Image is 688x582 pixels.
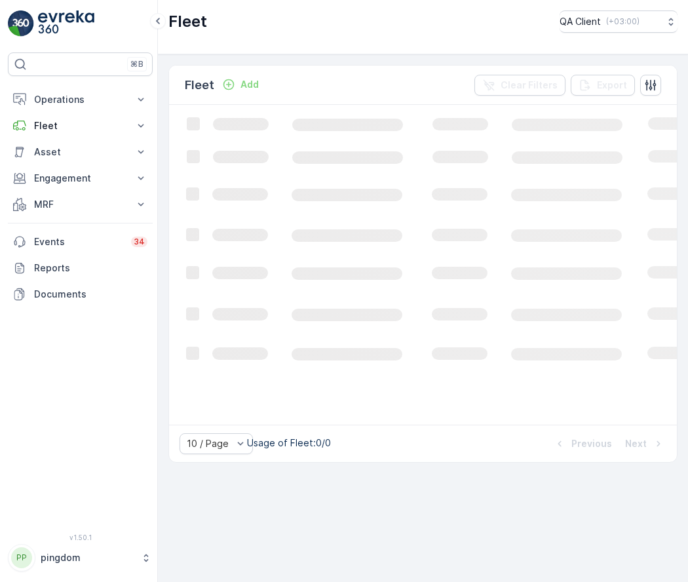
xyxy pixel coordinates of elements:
span: v 1.50.1 [8,533,153,541]
p: ( +03:00 ) [606,16,640,27]
button: MRF [8,191,153,218]
p: Reports [34,262,147,275]
button: Operations [8,87,153,113]
p: MRF [34,198,126,211]
p: Add [240,78,259,91]
p: Next [625,437,647,450]
a: Documents [8,281,153,307]
p: Fleet [168,11,207,32]
a: Events34 [8,229,153,255]
button: Export [571,75,635,96]
p: Documents [34,288,147,301]
p: pingdom [41,551,134,564]
p: Previous [571,437,612,450]
p: Fleet [185,76,214,94]
p: 34 [134,237,145,247]
button: Fleet [8,113,153,139]
p: ⌘B [130,59,143,69]
p: Operations [34,93,126,106]
p: Usage of Fleet : 0/0 [247,436,331,450]
p: Clear Filters [501,79,558,92]
a: Reports [8,255,153,281]
p: QA Client [560,15,601,28]
p: Events [34,235,123,248]
button: Clear Filters [474,75,565,96]
button: PPpingdom [8,544,153,572]
button: Asset [8,139,153,165]
p: Engagement [34,172,126,185]
p: Fleet [34,119,126,132]
p: Asset [34,145,126,159]
button: Add [217,77,264,92]
div: PP [11,547,32,568]
img: logo_light-DOdMpM7g.png [38,10,94,37]
p: Export [597,79,627,92]
button: QA Client(+03:00) [560,10,678,33]
button: Next [624,436,666,452]
button: Previous [552,436,613,452]
button: Engagement [8,165,153,191]
img: logo [8,10,34,37]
